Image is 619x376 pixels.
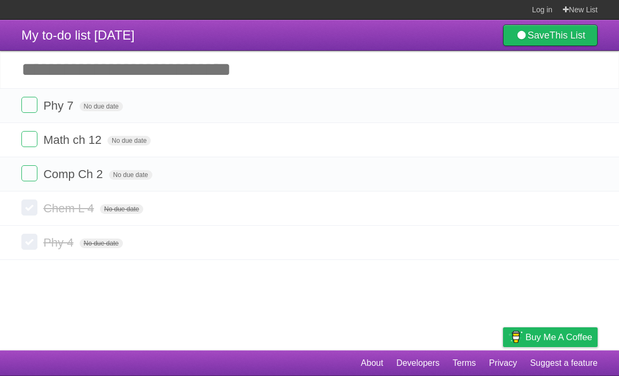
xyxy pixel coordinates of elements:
[21,131,37,147] label: Done
[21,234,37,250] label: Done
[361,353,383,373] a: About
[107,136,151,145] span: No due date
[530,353,598,373] a: Suggest a feature
[43,133,104,147] span: Math ch 12
[80,102,123,111] span: No due date
[503,327,598,347] a: Buy me a coffee
[43,99,76,112] span: Phy 7
[21,97,37,113] label: Done
[550,30,585,41] b: This List
[109,170,152,180] span: No due date
[43,202,97,215] span: Chem L 4
[21,199,37,216] label: Done
[525,328,592,347] span: Buy me a coffee
[453,353,476,373] a: Terms
[100,204,143,214] span: No due date
[43,167,105,181] span: Comp Ch 2
[80,239,123,248] span: No due date
[396,353,439,373] a: Developers
[43,236,76,249] span: Phy 4
[503,25,598,46] a: SaveThis List
[508,328,523,346] img: Buy me a coffee
[489,353,517,373] a: Privacy
[21,165,37,181] label: Done
[21,28,135,42] span: My to-do list [DATE]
